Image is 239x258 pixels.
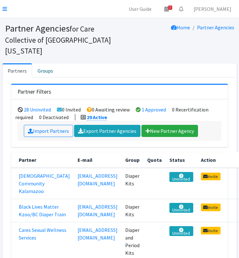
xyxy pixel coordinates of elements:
a: Cares Sexual Wellness Services [19,227,66,241]
a: Groups [32,63,58,77]
a: [EMAIL_ADDRESS][DOMAIN_NAME] [78,204,118,218]
a: [DEMOGRAPHIC_DATA] Community Kalamazoo [19,173,70,194]
small: for Care Collective of [GEOGRAPHIC_DATA][US_STATE] [5,24,111,55]
a: Partner Agencies [197,24,234,31]
td: Diaper Kits [121,168,143,199]
a: Home [171,24,190,31]
a: Uninvited [169,226,193,236]
td: Diaper Kits [121,199,143,222]
li: 0 Deactivated [39,114,69,120]
h3: Partner Filters [17,89,51,95]
h1: Partner Agencies [5,23,117,56]
a: Import Partners [24,125,73,137]
a: Export Partner Agencies [74,125,140,137]
a: Partners [3,63,32,77]
a: 2 [159,3,174,15]
a: Invite [201,227,221,234]
a: New Partner Agency [141,125,198,137]
th: Status [166,152,197,168]
th: E-mail [74,152,121,168]
a: 1 Approved [142,106,166,113]
th: Partner [11,152,74,168]
a: [PERSON_NAME] [188,3,236,15]
li: 0 Awaiting review [87,106,130,113]
th: Quota [143,152,166,168]
a: 28 Uninvited [24,106,51,113]
a: Invite [201,173,221,180]
a: Invite [201,204,221,211]
li: 0 Invited [57,106,81,113]
a: [EMAIL_ADDRESS][DOMAIN_NAME] [78,173,118,187]
th: Group [121,152,143,168]
a: Black Lives Matter Kzoo/BC Diaper Train [19,204,66,218]
a: 29 Active [87,114,107,121]
a: User Guide [124,3,157,15]
span: 2 [168,5,172,10]
a: [EMAIL_ADDRESS][DOMAIN_NAME] [78,227,118,241]
a: Uninvited [169,172,193,182]
a: Uninvited [169,203,193,213]
li: 0 Recertification required [15,106,208,120]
